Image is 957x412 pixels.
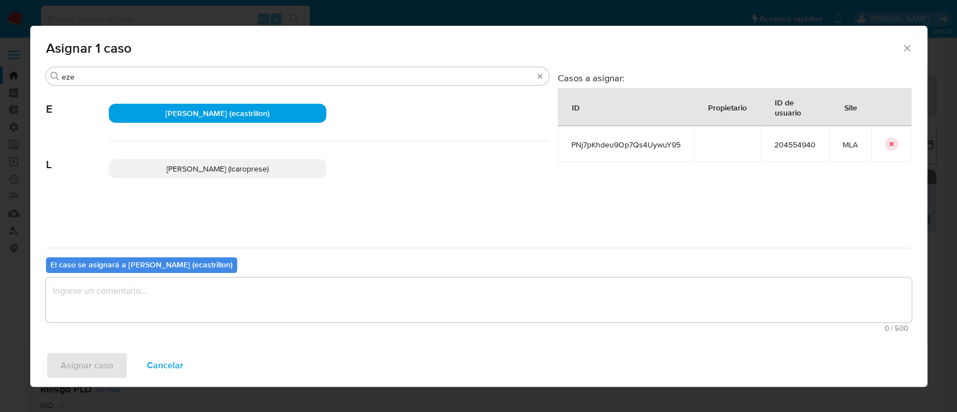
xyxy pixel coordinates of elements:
div: ID de usuario [761,89,829,126]
h3: Casos a asignar: [558,72,912,84]
div: [PERSON_NAME] (ecastrillon) [109,104,327,123]
span: Asignar 1 caso [46,41,902,55]
button: Borrar [535,72,544,81]
div: ID [558,94,593,121]
input: Buscar analista [62,72,533,82]
span: Cancelar [147,353,183,378]
div: assign-modal [30,26,927,387]
div: [PERSON_NAME] (lcaroprese) [109,159,327,178]
span: Máximo 500 caracteres [49,325,908,332]
span: E [46,86,109,116]
span: [PERSON_NAME] (lcaroprese) [167,163,269,174]
b: El caso se asignará a [PERSON_NAME] (ecastrillon) [50,259,233,270]
div: Site [831,94,871,121]
button: Buscar [50,72,59,81]
button: Cancelar [132,352,198,379]
span: PNj7pKhdeu9Op7Qs4UywuY95 [571,140,681,150]
button: icon-button [885,137,898,151]
span: L [46,141,109,172]
span: [PERSON_NAME] (ecastrillon) [165,108,270,119]
button: Cerrar ventana [901,43,912,53]
div: Propietario [695,94,760,121]
span: MLA [843,140,858,150]
span: 204554940 [774,140,816,150]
